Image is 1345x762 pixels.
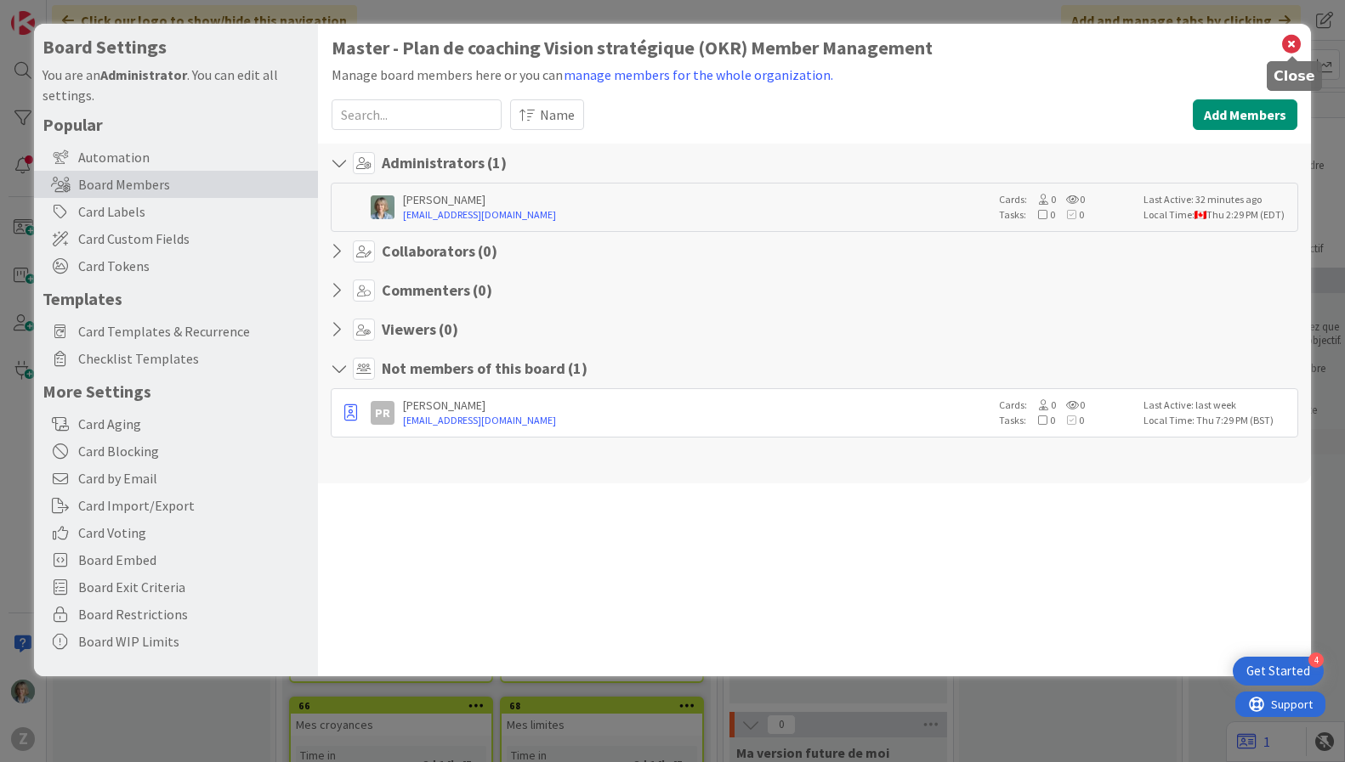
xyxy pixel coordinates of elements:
[382,242,497,261] h4: Collaborators
[999,413,1135,428] div: Tasks:
[1246,663,1310,680] div: Get Started
[403,398,991,413] div: [PERSON_NAME]
[999,398,1135,413] div: Cards:
[78,256,309,276] span: Card Tokens
[563,64,834,86] button: manage members for the whole organization.
[1193,99,1297,130] button: Add Members
[1027,398,1056,411] span: 0
[1144,192,1292,207] div: Last Active: 32 minutes ago
[34,144,318,171] div: Automation
[34,628,318,655] div: Board WIP Limits
[34,198,318,225] div: Card Labels
[403,192,991,207] div: [PERSON_NAME]
[1144,207,1292,223] div: Local Time: Thu 2:29 PM (EDT)
[1308,652,1324,668] div: 4
[43,381,309,402] h5: More Settings
[1055,208,1084,221] span: 0
[43,288,309,309] h5: Templates
[439,319,458,339] span: ( 0 )
[478,241,497,261] span: ( 0 )
[371,401,394,425] div: PR
[403,207,991,223] a: [EMAIL_ADDRESS][DOMAIN_NAME]
[540,104,575,125] span: Name
[78,348,309,369] span: Checklist Templates
[568,358,587,378] span: ( 1 )
[1056,398,1085,411] span: 0
[382,320,458,339] h4: Viewers
[78,604,309,624] span: Board Restrictions
[403,413,991,428] a: [EMAIL_ADDRESS][DOMAIN_NAME]
[34,410,318,437] div: Card Aging
[332,37,1298,59] h1: Master - Plan de coaching Vision stratégique (OKR) Member Management
[1144,398,1292,413] div: Last Active: last week
[999,207,1135,223] div: Tasks:
[78,550,309,570] span: Board Embed
[1026,414,1055,426] span: 0
[332,99,502,130] input: Search...
[1274,68,1315,84] h5: Close
[382,154,507,172] h4: Administrators
[36,3,77,23] span: Support
[78,468,309,488] span: Card by Email
[43,114,309,135] h5: Popular
[510,99,584,130] button: Name
[100,66,187,83] b: Administrator
[382,359,587,378] h4: Not members of this board
[1027,193,1056,206] span: 0
[999,192,1135,207] div: Cards:
[78,577,309,597] span: Board Exit Criteria
[78,522,309,543] span: Card Voting
[473,280,492,300] span: ( 0 )
[78,229,309,249] span: Card Custom Fields
[34,437,318,465] div: Card Blocking
[371,195,394,219] img: ZL
[1055,414,1084,426] span: 0
[43,65,309,105] div: You are an . You can edit all settings.
[487,153,507,172] span: ( 1 )
[382,281,492,300] h4: Commenters
[1026,208,1055,221] span: 0
[1195,211,1206,219] img: ca.png
[1056,193,1085,206] span: 0
[1144,413,1292,428] div: Local Time: Thu 7:29 PM (BST)
[1233,657,1324,686] div: Open Get Started checklist, remaining modules: 4
[332,64,1298,86] div: Manage board members here or you can
[43,37,309,58] h4: Board Settings
[34,171,318,198] div: Board Members
[34,492,318,519] div: Card Import/Export
[78,321,309,341] span: Card Templates & Recurrence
